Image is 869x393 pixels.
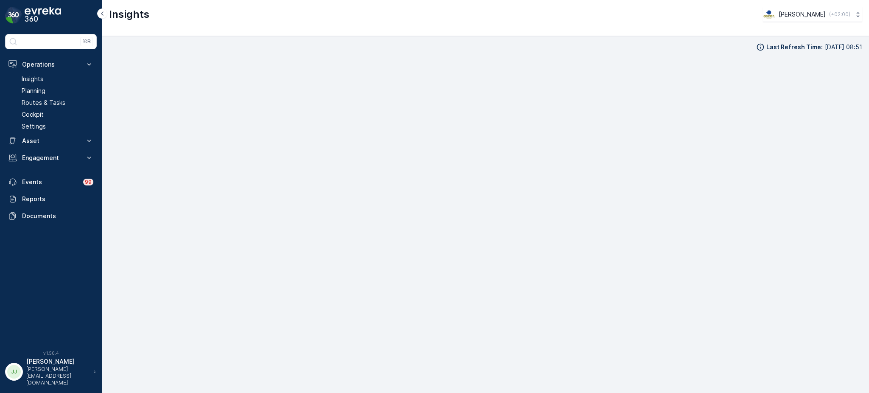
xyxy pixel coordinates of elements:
[763,7,862,22] button: [PERSON_NAME](+02:00)
[22,122,46,131] p: Settings
[5,132,97,149] button: Asset
[5,7,22,24] img: logo
[18,97,97,109] a: Routes & Tasks
[85,179,92,185] p: 99
[18,73,97,85] a: Insights
[22,60,80,69] p: Operations
[22,87,45,95] p: Planning
[5,56,97,73] button: Operations
[18,109,97,121] a: Cockpit
[22,212,93,220] p: Documents
[5,174,97,191] a: Events99
[18,85,97,97] a: Planning
[22,178,78,186] p: Events
[825,43,862,51] p: [DATE] 08:51
[5,208,97,225] a: Documents
[7,365,21,379] div: JJ
[22,137,80,145] p: Asset
[18,121,97,132] a: Settings
[766,43,823,51] p: Last Refresh Time :
[26,357,89,366] p: [PERSON_NAME]
[5,191,97,208] a: Reports
[763,10,775,19] img: basis-logo_rgb2x.png
[5,149,97,166] button: Engagement
[779,10,826,19] p: [PERSON_NAME]
[82,38,91,45] p: ⌘B
[26,366,89,386] p: [PERSON_NAME][EMAIL_ADDRESS][DOMAIN_NAME]
[109,8,149,21] p: Insights
[25,7,61,24] img: logo_dark-DEwI_e13.png
[5,351,97,356] span: v 1.50.4
[22,75,43,83] p: Insights
[5,357,97,386] button: JJ[PERSON_NAME][PERSON_NAME][EMAIL_ADDRESS][DOMAIN_NAME]
[22,154,80,162] p: Engagement
[22,195,93,203] p: Reports
[829,11,850,18] p: ( +02:00 )
[22,98,65,107] p: Routes & Tasks
[22,110,44,119] p: Cockpit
